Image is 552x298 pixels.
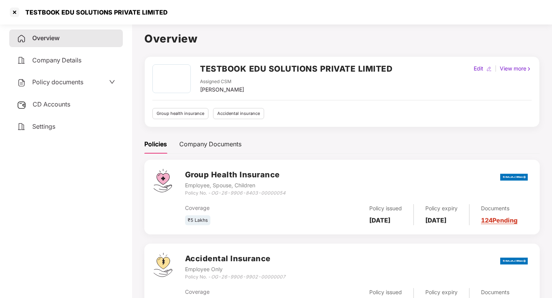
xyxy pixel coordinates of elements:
div: Policy No. - [185,273,286,281]
img: svg+xml;base64,PHN2ZyB4bWxucz0iaHR0cDovL3d3dy53My5vcmcvMjAwMC9zdmciIHdpZHRoPSIyNCIgaGVpZ2h0PSIyNC... [17,56,26,65]
div: Documents [481,288,517,296]
img: svg+xml;base64,PHN2ZyB4bWxucz0iaHR0cDovL3d3dy53My5vcmcvMjAwMC9zdmciIHdpZHRoPSIyNCIgaGVpZ2h0PSIyNC... [17,122,26,131]
div: Policy issued [369,204,402,213]
h1: Overview [144,30,540,47]
div: Documents [481,204,517,213]
span: Policy documents [32,78,83,86]
div: Employee, Spouse, Children [185,181,286,190]
div: Group health insurance [152,108,208,119]
b: [DATE] [425,216,446,224]
h2: TESTBOOK EDU SOLUTIONS PRIVATE LIMITED [200,62,392,75]
div: Employee Only [185,265,286,273]
div: TESTBOOK EDU SOLUTIONS PRIVATE LIMITED [21,8,168,16]
img: svg+xml;base64,PHN2ZyB4bWxucz0iaHR0cDovL3d3dy53My5vcmcvMjAwMC9zdmciIHdpZHRoPSIyNCIgaGVpZ2h0PSIyNC... [17,78,26,87]
div: Company Documents [179,139,241,149]
div: Policy expiry [425,288,458,296]
img: svg+xml;base64,PHN2ZyB4bWxucz0iaHR0cDovL3d3dy53My5vcmcvMjAwMC9zdmciIHdpZHRoPSIyNCIgaGVpZ2h0PSIyNC... [17,34,26,43]
div: Policy No. - [185,190,286,197]
div: Policy issued [369,288,402,296]
img: editIcon [486,66,492,72]
div: Edit [472,64,485,73]
a: 124 Pending [481,216,517,224]
img: bajaj.png [500,252,528,270]
img: svg+xml;base64,PHN2ZyB4bWxucz0iaHR0cDovL3d3dy53My5vcmcvMjAwMC9zdmciIHdpZHRoPSI0Ny43MTQiIGhlaWdodD... [154,169,172,192]
span: Company Details [32,56,81,64]
img: svg+xml;base64,PHN2ZyB3aWR0aD0iMjUiIGhlaWdodD0iMjQiIHZpZXdCb3g9IjAgMCAyNSAyNCIgZmlsbD0ibm9uZSIgeG... [17,100,26,110]
div: [PERSON_NAME] [200,85,244,94]
div: Accidental insurance [213,108,264,119]
div: Policies [144,139,167,149]
div: | [493,64,498,73]
i: OG-26-9906-8403-00000054 [211,190,286,196]
img: svg+xml;base64,PHN2ZyB4bWxucz0iaHR0cDovL3d3dy53My5vcmcvMjAwMC9zdmciIHdpZHRoPSI0OS4zMjEiIGhlaWdodD... [154,253,172,277]
img: rightIcon [526,66,532,72]
div: Coverage [185,204,300,212]
span: Overview [32,34,59,42]
b: [DATE] [369,216,390,224]
span: down [109,79,115,85]
i: OG-26-9906-9902-00000007 [211,274,286,280]
span: Settings [32,123,55,130]
span: CD Accounts [33,100,70,108]
div: View more [498,64,533,73]
div: ₹5 Lakhs [185,215,210,226]
div: Assigned CSM [200,78,244,85]
div: Coverage [185,288,300,296]
div: Policy expiry [425,204,458,213]
img: bajaj.png [500,169,528,186]
h3: Group Health Insurance [185,169,286,181]
h3: Accidental Insurance [185,253,286,265]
